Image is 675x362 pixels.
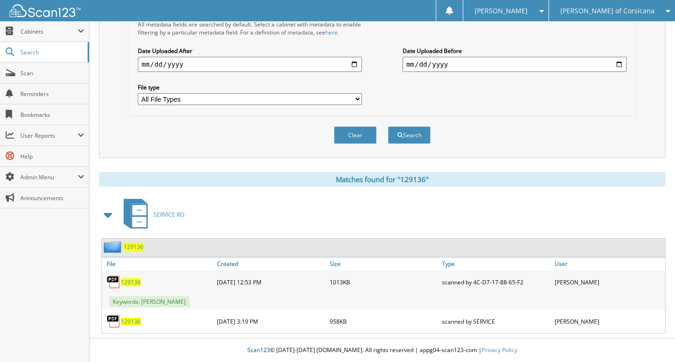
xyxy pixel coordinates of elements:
div: 958KB [327,312,440,331]
div: [PERSON_NAME] [552,273,665,291]
button: Clear [334,126,377,144]
a: Type [440,257,552,270]
img: scan123-logo-white.svg [9,4,81,17]
span: User Reports [20,132,78,140]
div: © [DATE]-[DATE] [DOMAIN_NAME]. All rights reserved | appg04-scan123-com | [90,339,675,362]
div: scanned by SERVICE [440,312,552,331]
a: Privacy Policy [482,346,517,354]
span: Help [20,152,84,160]
span: Bookmarks [20,111,84,119]
a: Created [215,257,327,270]
img: folder2.png [104,241,124,253]
div: [DATE] 12:53 PM [215,273,327,291]
a: 129136 [124,243,144,251]
img: PDF.png [107,275,121,289]
label: Date Uploaded After [138,47,362,55]
span: Admin Menu [20,173,78,181]
input: start [138,57,362,72]
a: here [325,28,338,36]
label: Date Uploaded Before [403,47,627,55]
span: Scan [20,69,84,77]
img: PDF.png [107,314,121,328]
button: Search [388,126,431,144]
span: Cabinets [20,27,78,35]
a: 129136 [121,318,141,326]
iframe: Chat Widget [628,317,675,362]
span: [PERSON_NAME] [475,8,528,14]
span: SERVICE RO [153,211,184,219]
label: File type [138,83,362,91]
div: Matches found for "129136" [99,172,666,186]
a: Size [327,257,440,270]
span: [PERSON_NAME] of Corsicana [560,8,655,14]
div: [PERSON_NAME] [552,312,665,331]
a: User [552,257,665,270]
a: File [102,257,215,270]
div: All metadata fields are searched by default. Select a cabinet with metadata to enable filtering b... [138,20,362,36]
div: 1013KB [327,273,440,291]
a: 129136 [121,278,141,286]
a: SERVICE RO [118,196,184,233]
div: scanned by 4C-D7-17-88-65-F2 [440,273,552,291]
span: Reminders [20,90,84,98]
span: Keywords: [PERSON_NAME] [109,296,189,307]
span: Announcements [20,194,84,202]
span: Search [20,48,83,56]
div: [DATE] 3:19 PM [215,312,327,331]
span: Scan123 [247,346,270,354]
input: end [403,57,627,72]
